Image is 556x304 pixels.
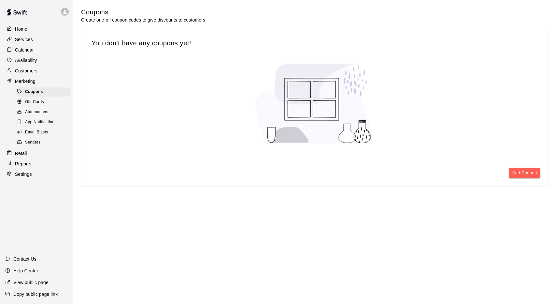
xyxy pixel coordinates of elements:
[16,118,71,127] div: App Notifications
[25,109,48,115] span: Automations
[13,256,36,262] p: Contact Us
[13,279,49,286] p: View public page
[16,138,71,147] div: Senders
[25,89,43,95] span: Coupons
[15,47,34,53] p: Calendar
[5,169,68,179] a: Settings
[16,87,73,97] a: Coupons
[25,139,41,146] span: Senders
[16,128,73,138] a: Email Blasts
[81,17,205,23] p: Create one-off coupon codes to give discounts to customers
[15,171,32,177] p: Settings
[5,55,68,65] a: Availability
[5,66,68,76] a: Customers
[249,58,380,149] img: No coupons created
[15,160,31,167] p: Reports
[509,168,540,178] button: Add Coupon
[16,107,73,117] a: Automations
[15,36,33,43] p: Services
[92,39,538,48] h5: You don't have any coupons yet!
[15,57,37,64] p: Availability
[16,87,71,97] div: Coupons
[16,97,73,107] a: Gift Cards
[16,138,73,148] a: Senders
[13,267,38,274] p: Help Center
[5,24,68,34] a: Home
[13,291,58,297] p: Copy public page link
[15,78,36,84] p: Marketing
[16,108,71,117] div: Automations
[16,117,73,128] a: App Notifications
[15,150,27,157] p: Retail
[5,76,68,86] a: Marketing
[16,128,71,137] div: Email Blasts
[15,26,27,32] p: Home
[5,159,68,169] a: Reports
[25,99,44,105] span: Gift Cards
[5,148,68,158] a: Retail
[25,119,57,126] span: App Notifications
[15,68,37,74] p: Customers
[81,8,205,17] h5: Coupons
[5,45,68,55] a: Calendar
[25,129,48,136] span: Email Blasts
[5,35,68,44] a: Services
[16,98,71,107] div: Gift Cards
